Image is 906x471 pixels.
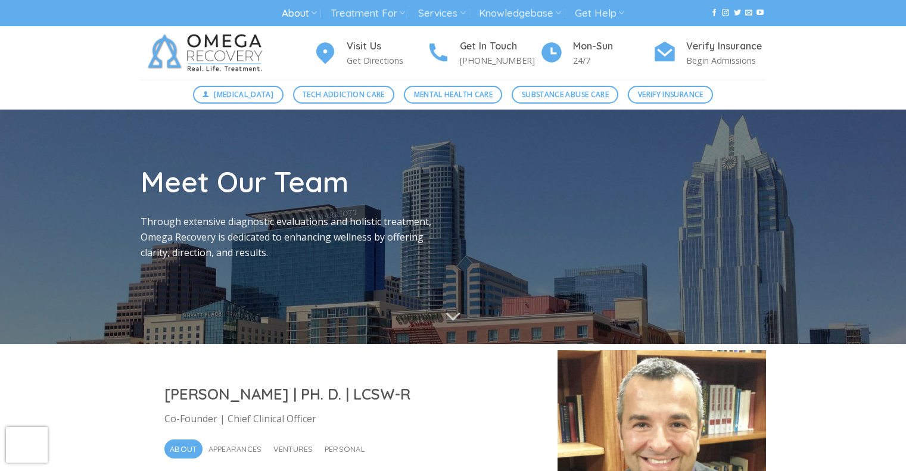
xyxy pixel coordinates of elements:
a: Follow on Twitter [734,9,741,17]
p: Begin Admissions [686,54,766,67]
p: [PHONE_NUMBER] [460,54,540,67]
span: Tech Addiction Care [303,89,385,100]
img: Omega Recovery [141,26,275,80]
button: Scroll for more [431,301,476,332]
a: Follow on Facebook [711,9,718,17]
span: Verify Insurance [638,89,703,100]
a: Follow on YouTube [756,9,764,17]
span: [MEDICAL_DATA] [214,89,273,100]
a: Treatment For [331,2,405,24]
a: Follow on Instagram [722,9,729,17]
a: Services [418,2,465,24]
a: Tech Addiction Care [293,86,395,104]
a: Visit Us Get Directions [313,39,426,68]
p: Through extensive diagnostic evaluations and holistic treatment, Omega Recovery is dedicated to e... [141,214,444,260]
h4: Verify Insurance [686,39,766,54]
p: 24/7 [573,54,653,67]
span: Ventures [273,439,313,458]
span: Substance Abuse Care [522,89,609,100]
span: Personal [325,439,365,458]
a: Verify Insurance Begin Admissions [653,39,766,68]
span: Mental Health Care [414,89,493,100]
h4: Mon-Sun [573,39,653,54]
a: Get Help [575,2,624,24]
a: Verify Insurance [628,86,713,104]
a: About [282,2,317,24]
p: Get Directions [347,54,426,67]
h1: Meet Our Team [141,163,444,200]
span: Appearances [208,439,262,458]
a: Mental Health Care [404,86,502,104]
h4: Visit Us [347,39,426,54]
h2: [PERSON_NAME] | PH. D. | LCSW-R [164,384,534,404]
a: Send us an email [745,9,752,17]
a: Get In Touch [PHONE_NUMBER] [426,39,540,68]
a: [MEDICAL_DATA] [193,86,284,104]
a: Substance Abuse Care [512,86,618,104]
span: About [170,439,197,458]
p: Co-Founder | Chief Clinical Officer [164,411,534,427]
h4: Get In Touch [460,39,540,54]
a: Knowledgebase [479,2,561,24]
